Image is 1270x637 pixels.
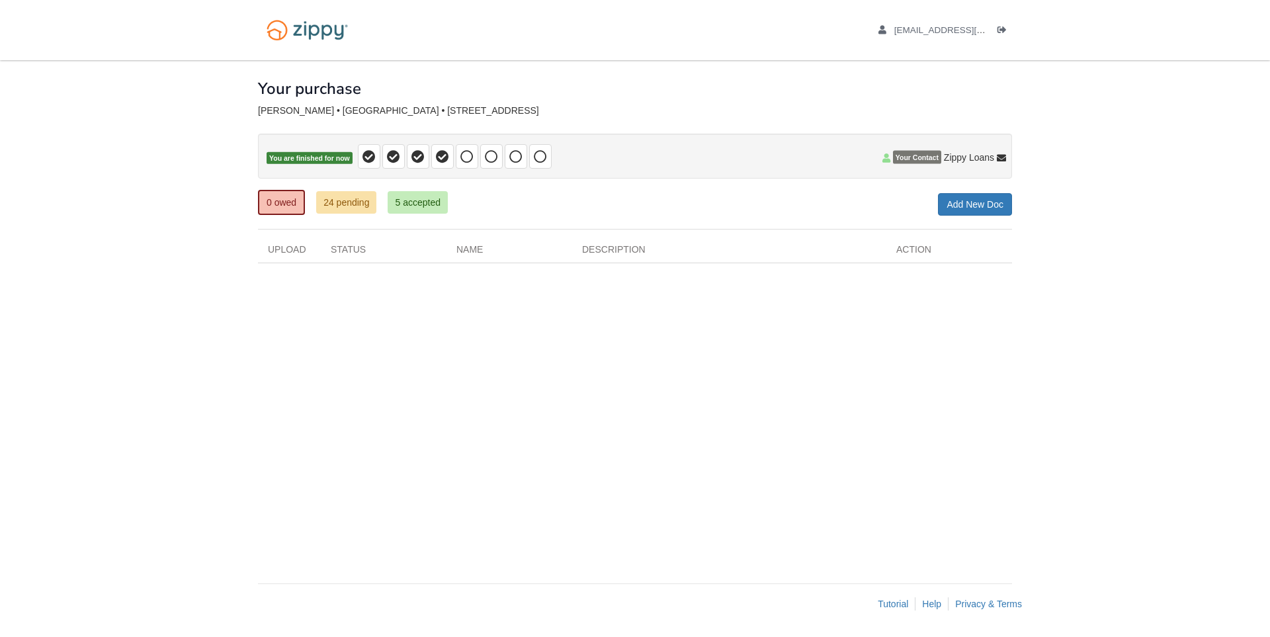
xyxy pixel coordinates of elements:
[572,243,886,263] div: Description
[886,243,1012,263] div: Action
[258,243,321,263] div: Upload
[388,191,448,214] a: 5 accepted
[446,243,572,263] div: Name
[938,193,1012,216] a: Add New Doc
[258,190,305,215] a: 0 owed
[316,191,376,214] a: 24 pending
[321,243,446,263] div: Status
[922,599,941,609] a: Help
[267,152,353,165] span: You are finished for now
[878,599,908,609] a: Tutorial
[258,13,357,47] img: Logo
[944,151,994,164] span: Zippy Loans
[894,25,1046,35] span: sbcrossette@gmail.com
[893,151,941,164] span: Your Contact
[258,105,1012,116] div: [PERSON_NAME] • [GEOGRAPHIC_DATA] • [STREET_ADDRESS]
[878,25,1046,38] a: edit profile
[258,80,361,97] h1: Your purchase
[997,25,1012,38] a: Log out
[955,599,1022,609] a: Privacy & Terms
